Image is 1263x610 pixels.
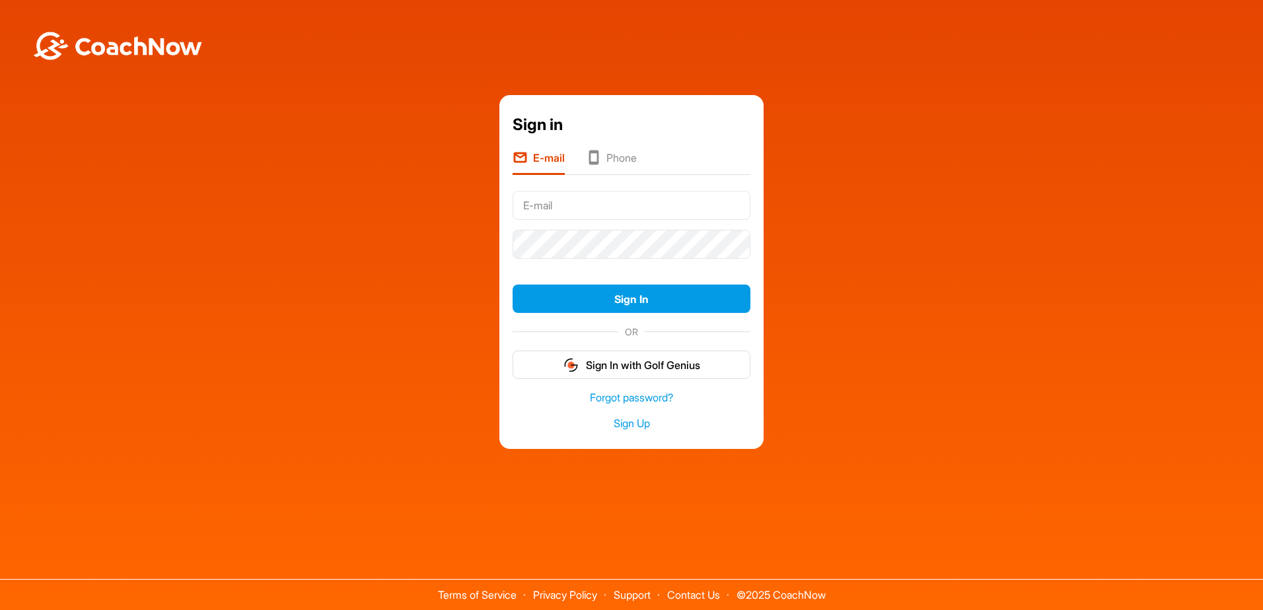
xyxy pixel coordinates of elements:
span: OR [618,325,645,339]
a: Privacy Policy [533,588,597,601]
div: Sign in [513,113,750,137]
a: Forgot password? [513,390,750,405]
li: E-mail [513,150,565,175]
img: BwLJSsUCoWCh5upNqxVrqldRgqLPVwmV24tXu5FoVAoFEpwwqQ3VIfuoInZCoVCoTD4vwADAC3ZFMkVEQFDAAAAAElFTkSuQmCC [32,32,203,60]
button: Sign In [513,285,750,313]
input: E-mail [513,191,750,220]
li: Phone [586,150,637,175]
a: Terms of Service [438,588,517,601]
button: Sign In with Golf Genius [513,351,750,379]
span: © 2025 CoachNow [730,580,832,600]
img: gg_logo [563,357,579,373]
a: Support [614,588,651,601]
a: Sign Up [513,416,750,431]
a: Contact Us [667,588,720,601]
